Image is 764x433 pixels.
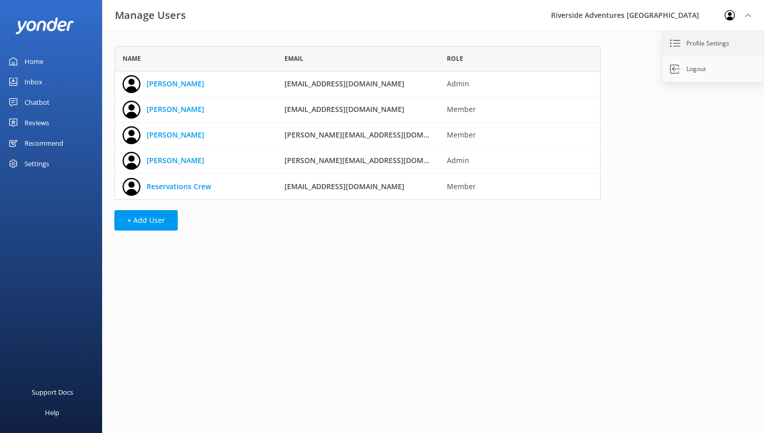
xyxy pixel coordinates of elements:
[147,155,204,166] a: [PERSON_NAME]
[284,130,462,140] span: [PERSON_NAME][EMAIL_ADDRESS][DOMAIN_NAME]
[447,155,593,166] span: Admin
[45,402,59,423] div: Help
[25,92,50,112] div: Chatbot
[15,17,74,34] img: yonder-white-logo.png
[447,104,593,115] span: Member
[115,7,186,24] h3: Manage Users
[32,382,73,402] div: Support Docs
[284,79,404,88] span: [EMAIL_ADDRESS][DOMAIN_NAME]
[25,153,49,174] div: Settings
[114,210,178,231] button: + Add User
[114,72,601,199] div: grid
[284,155,462,165] span: [PERSON_NAME][EMAIL_ADDRESS][DOMAIN_NAME]
[25,112,49,133] div: Reviews
[25,133,63,153] div: Recommend
[147,181,211,192] a: Reservations Crew
[447,129,593,141] span: Member
[284,104,404,114] span: [EMAIL_ADDRESS][DOMAIN_NAME]
[147,78,204,89] a: [PERSON_NAME]
[147,104,204,115] a: [PERSON_NAME]
[447,54,463,63] span: Role
[147,129,204,141] a: [PERSON_NAME]
[447,78,593,89] span: Admin
[25,72,42,92] div: Inbox
[123,54,141,63] span: Name
[284,181,404,191] span: [EMAIL_ADDRESS][DOMAIN_NAME]
[25,51,43,72] div: Home
[447,181,593,192] span: Member
[284,54,303,63] span: Email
